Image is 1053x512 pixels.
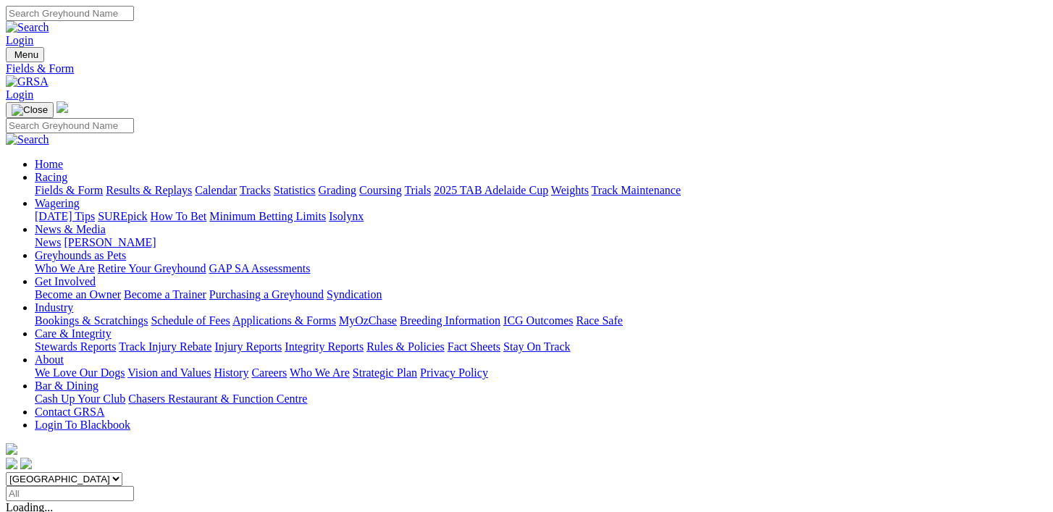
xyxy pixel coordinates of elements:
[35,379,98,392] a: Bar & Dining
[503,340,570,353] a: Stay On Track
[195,184,237,196] a: Calendar
[209,288,324,301] a: Purchasing a Greyhound
[6,62,1047,75] a: Fields & Form
[35,236,61,248] a: News
[319,184,356,196] a: Grading
[35,393,125,405] a: Cash Up Your Club
[209,210,326,222] a: Minimum Betting Limits
[35,236,1047,249] div: News & Media
[448,340,500,353] a: Fact Sheets
[503,314,573,327] a: ICG Outcomes
[14,49,38,60] span: Menu
[128,393,307,405] a: Chasers Restaurant & Function Centre
[327,288,382,301] a: Syndication
[359,184,402,196] a: Coursing
[35,184,1047,197] div: Racing
[35,275,96,288] a: Get Involved
[232,314,336,327] a: Applications & Forms
[6,21,49,34] img: Search
[127,366,211,379] a: Vision and Values
[404,184,431,196] a: Trials
[214,340,282,353] a: Injury Reports
[35,406,104,418] a: Contact GRSA
[214,366,248,379] a: History
[35,288,121,301] a: Become an Owner
[151,210,207,222] a: How To Bet
[35,197,80,209] a: Wagering
[274,184,316,196] a: Statistics
[6,118,134,133] input: Search
[551,184,589,196] a: Weights
[6,6,134,21] input: Search
[98,210,147,222] a: SUREpick
[35,327,112,340] a: Care & Integrity
[576,314,622,327] a: Race Safe
[119,340,211,353] a: Track Injury Rebate
[35,353,64,366] a: About
[6,486,134,501] input: Select date
[35,366,1047,379] div: About
[6,102,54,118] button: Toggle navigation
[35,210,95,222] a: [DATE] Tips
[251,366,287,379] a: Careers
[6,88,33,101] a: Login
[35,158,63,170] a: Home
[20,458,32,469] img: twitter.svg
[240,184,271,196] a: Tracks
[6,133,49,146] img: Search
[290,366,350,379] a: Who We Are
[35,249,126,261] a: Greyhounds as Pets
[35,223,106,235] a: News & Media
[35,340,116,353] a: Stewards Reports
[6,458,17,469] img: facebook.svg
[106,184,192,196] a: Results & Replays
[151,314,230,327] a: Schedule of Fees
[35,340,1047,353] div: Care & Integrity
[353,366,417,379] a: Strategic Plan
[6,443,17,455] img: logo-grsa-white.png
[35,393,1047,406] div: Bar & Dining
[35,288,1047,301] div: Get Involved
[329,210,364,222] a: Isolynx
[35,314,148,327] a: Bookings & Scratchings
[35,210,1047,223] div: Wagering
[35,184,103,196] a: Fields & Form
[6,75,49,88] img: GRSA
[35,419,130,431] a: Login To Blackbook
[56,101,68,113] img: logo-grsa-white.png
[366,340,445,353] a: Rules & Policies
[124,288,206,301] a: Become a Trainer
[35,301,73,314] a: Industry
[35,314,1047,327] div: Industry
[420,366,488,379] a: Privacy Policy
[35,366,125,379] a: We Love Our Dogs
[400,314,500,327] a: Breeding Information
[35,262,95,274] a: Who We Are
[12,104,48,116] img: Close
[35,262,1047,275] div: Greyhounds as Pets
[64,236,156,248] a: [PERSON_NAME]
[339,314,397,327] a: MyOzChase
[285,340,364,353] a: Integrity Reports
[6,47,44,62] button: Toggle navigation
[35,171,67,183] a: Racing
[209,262,311,274] a: GAP SA Assessments
[98,262,206,274] a: Retire Your Greyhound
[6,34,33,46] a: Login
[592,184,681,196] a: Track Maintenance
[434,184,548,196] a: 2025 TAB Adelaide Cup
